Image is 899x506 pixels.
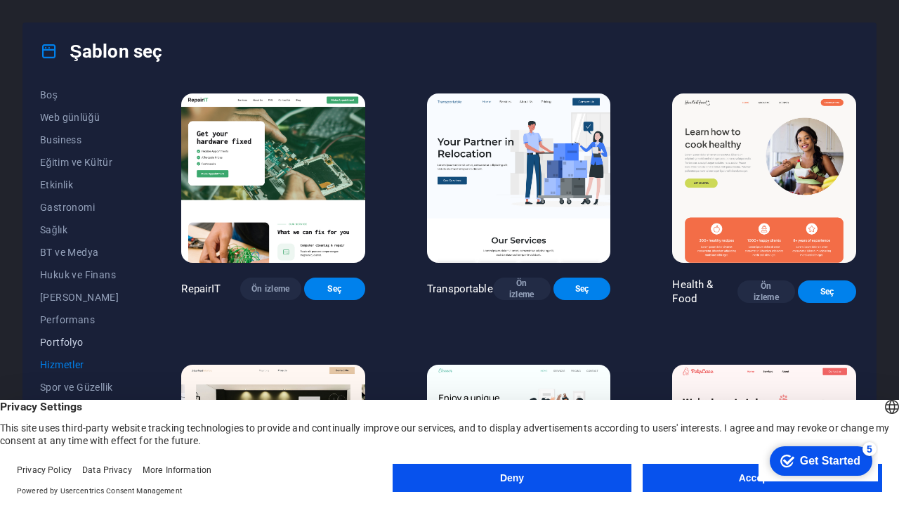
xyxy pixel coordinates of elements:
[40,179,119,190] span: Etkinlik
[40,157,119,168] span: Eğitim ve Kültür
[40,331,119,353] button: Portfolyo
[40,292,119,303] span: [PERSON_NAME]
[40,174,119,196] button: Etkinlik
[40,269,119,280] span: Hukuk ve Finans
[809,286,845,297] span: Seç
[40,314,119,325] span: Performans
[40,89,119,100] span: Boş
[427,282,493,296] p: Transportable
[40,106,119,129] button: Web günlüğü
[40,247,119,258] span: BT ve Medya
[40,264,119,286] button: Hukuk ve Finans
[315,283,354,294] span: Seç
[40,224,119,235] span: Sağlık
[11,7,114,37] div: Get Started 5 items remaining, 0% complete
[40,219,119,241] button: Sağlık
[40,151,119,174] button: Eğitim ve Kültür
[40,382,119,393] span: Spor ve Güzellik
[493,278,551,300] button: Ön izleme
[40,241,119,264] button: BT ve Medya
[40,84,119,106] button: Boş
[40,134,119,145] span: Business
[504,278,539,300] span: Ön izleme
[40,129,119,151] button: Business
[40,353,119,376] button: Hizmetler
[672,93,856,263] img: Health & Food
[553,278,611,300] button: Seç
[798,280,856,303] button: Seç
[240,278,301,300] button: Ön izleme
[40,196,119,219] button: Gastronomi
[672,278,737,306] p: Health & Food
[40,376,119,398] button: Spor ve Güzellik
[40,40,162,63] h4: Şablon seç
[427,93,611,263] img: Transportable
[181,282,221,296] p: RepairIT
[40,337,119,348] span: Portfolyo
[40,359,119,370] span: Hizmetler
[749,280,785,303] span: Ön izleme
[181,93,365,263] img: RepairIT
[251,283,290,294] span: Ön izleme
[40,112,119,123] span: Web günlüğü
[737,280,796,303] button: Ön izleme
[40,309,119,331] button: Performans
[565,283,600,294] span: Seç
[41,15,102,28] div: Get Started
[40,286,119,309] button: [PERSON_NAME]
[40,202,119,213] span: Gastronomi
[40,398,119,421] button: Ticaret
[104,3,118,17] div: 5
[304,278,365,300] button: Seç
